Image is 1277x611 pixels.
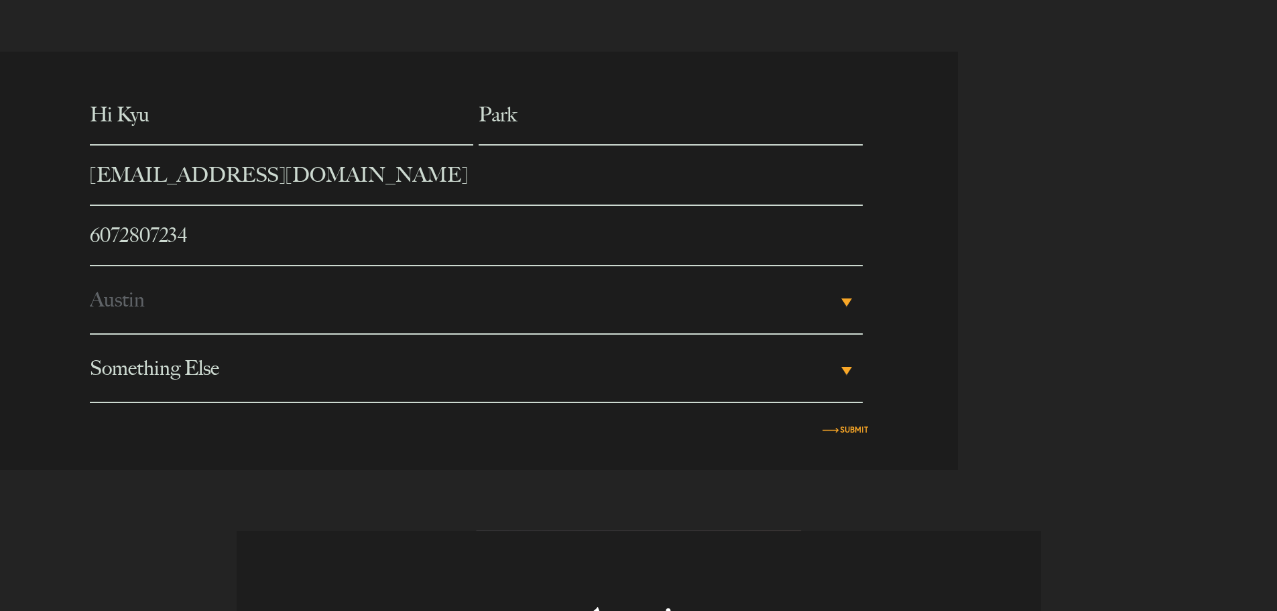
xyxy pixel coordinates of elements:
[841,298,852,307] b: ▾
[90,335,837,402] span: Something Else
[840,426,868,434] input: Submit
[90,206,863,266] input: Phone number
[841,367,852,375] b: ▾
[479,85,862,146] input: Last name*
[90,146,863,206] input: Email address*
[90,85,473,146] input: First name*
[90,266,837,333] span: Austin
